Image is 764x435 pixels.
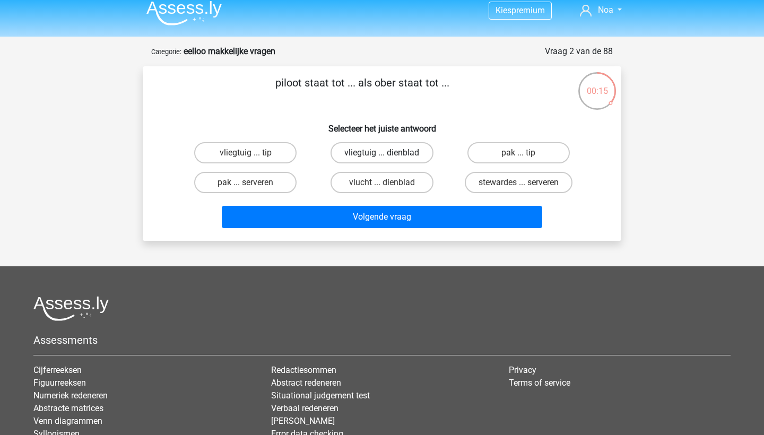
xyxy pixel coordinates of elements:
[184,46,275,56] strong: eelloo makkelijke vragen
[160,75,565,107] p: piloot staat tot ... als ober staat tot ...
[160,115,604,134] h6: Selecteer het juiste antwoord
[467,142,570,163] label: pak ... tip
[151,48,181,56] small: Categorie:
[511,5,545,15] span: premium
[33,403,103,413] a: Abstracte matrices
[271,390,370,401] a: Situational judgement test
[222,206,543,228] button: Volgende vraag
[331,142,433,163] label: vliegtuig ... dienblad
[271,365,336,375] a: Redactiesommen
[33,365,82,375] a: Cijferreeksen
[598,5,613,15] span: Noa
[489,3,551,18] a: Kiespremium
[33,296,109,321] img: Assessly logo
[33,334,731,346] h5: Assessments
[545,45,613,58] div: Vraag 2 van de 88
[271,403,338,413] a: Verbaal redeneren
[271,416,335,426] a: [PERSON_NAME]
[576,4,626,16] a: Noa
[271,378,341,388] a: Abstract redeneren
[465,172,572,193] label: stewardes ... serveren
[146,1,222,25] img: Assessly
[577,71,617,98] div: 00:15
[194,142,297,163] label: vliegtuig ... tip
[194,172,297,193] label: pak ... serveren
[33,390,108,401] a: Numeriek redeneren
[496,5,511,15] span: Kies
[33,378,86,388] a: Figuurreeksen
[331,172,433,193] label: vlucht ... dienblad
[509,365,536,375] a: Privacy
[33,416,102,426] a: Venn diagrammen
[509,378,570,388] a: Terms of service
